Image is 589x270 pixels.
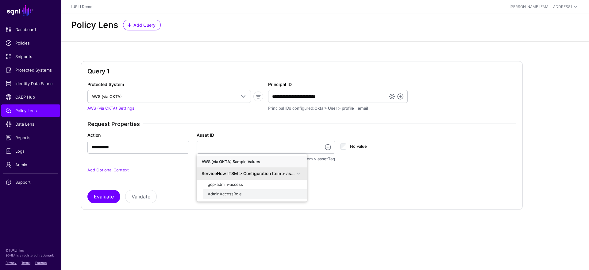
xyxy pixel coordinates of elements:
[1,91,60,103] a: CAEP Hub
[268,105,408,112] div: Principal IDs configured:
[197,132,214,138] label: Asset ID
[1,158,60,171] a: Admin
[1,118,60,130] a: Data Lens
[6,162,56,168] span: Admin
[203,189,307,199] button: AdminAccessRole
[87,81,124,88] label: Protected System
[202,170,295,177] div: ServiceNow ITSM > Configuration Item > assetTag
[6,53,56,60] span: Snippets
[1,50,60,63] a: Snippets
[6,179,56,185] span: Support
[87,167,129,172] a: Add Optional Context
[197,156,307,167] div: AWS (via OKTA) Sample Values
[314,106,368,111] span: Okta > User > profile__email
[91,94,122,99] span: AWS (via OKTA)
[6,121,56,127] span: Data Lens
[6,261,17,264] a: Privacy
[6,135,56,141] span: Reports
[1,104,60,117] a: Policy Lens
[268,81,292,88] label: Principal ID
[6,26,56,33] span: Dashboard
[510,4,572,10] div: [PERSON_NAME][EMAIL_ADDRESS]
[71,4,92,9] a: [URL] Demo
[208,191,242,196] span: AdminAccessRole
[71,20,118,30] h2: Policy Lens
[1,131,60,144] a: Reports
[1,64,60,76] a: Protected Systems
[1,37,60,49] a: Policies
[133,22,156,28] span: Add Query
[203,180,307,190] button: gcp-admin-access
[6,67,56,73] span: Protected Systems
[87,121,143,127] span: Request Properties
[208,182,243,187] span: gcp-admin-access
[6,94,56,100] span: CAEP Hub
[350,144,367,149] span: No value
[87,190,120,203] button: Evaluate
[6,80,56,87] span: Identity Data Fabric
[4,4,58,17] a: SGNL
[1,145,60,157] a: Logs
[35,261,47,264] a: Patents
[6,248,56,253] p: © [URL], Inc
[6,108,56,114] span: Policy Lens
[87,132,101,138] label: Action
[1,23,60,36] a: Dashboard
[87,68,516,75] h2: Query 1
[1,77,60,90] a: Identity Data Fabric
[6,148,56,154] span: Logs
[87,106,134,111] a: AWS (via OKTA) Settings
[125,190,157,203] button: Validate
[21,261,30,264] a: Terms
[6,40,56,46] span: Policies
[6,253,56,258] p: SGNL® is a registered trademark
